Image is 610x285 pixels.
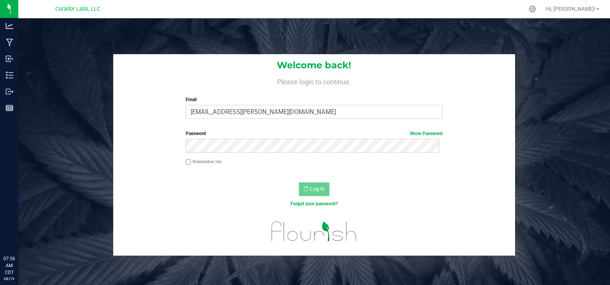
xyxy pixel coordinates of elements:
label: Remember me [186,158,222,165]
label: Email [186,96,442,103]
inline-svg: Analytics [6,22,13,30]
h1: Welcome back! [113,60,515,70]
a: Show Password [410,131,443,136]
inline-svg: Outbound [6,88,13,95]
span: Log In [310,186,325,192]
div: Manage settings [528,5,537,13]
span: Curador Labs, LLC [55,6,100,12]
img: flourish_logo.svg [264,215,364,248]
a: Forgot your password? [291,201,338,206]
span: Password [186,131,206,136]
inline-svg: Inventory [6,71,13,79]
inline-svg: Inbound [6,55,13,63]
button: Log In [299,182,329,196]
input: Remember me [186,159,191,165]
p: 07:56 AM CDT [3,255,15,276]
inline-svg: Reports [6,104,13,112]
span: Hi, [PERSON_NAME]! [546,6,596,12]
h4: Please login to continue. [113,76,515,85]
inline-svg: Manufacturing [6,39,13,46]
p: 08/19 [3,276,15,282]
